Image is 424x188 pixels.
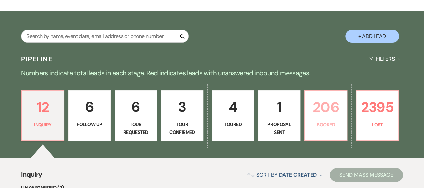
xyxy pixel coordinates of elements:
a: 206Booked [304,90,347,141]
a: 2395Lost [356,90,399,141]
p: 206 [309,96,343,118]
a: 6Tour Requested [115,90,157,141]
p: Inquiry [26,121,59,128]
button: + Add Lead [345,30,399,43]
input: Search by name, event date, email address or phone number [21,30,189,43]
button: Sort By Date Created [244,166,325,184]
a: 6Follow Up [68,90,111,141]
a: 3Tour Confirmed [161,90,203,141]
p: Booked [309,121,343,128]
p: 6 [119,96,153,118]
p: Proposal Sent [262,121,296,136]
button: Send Mass Message [330,168,403,182]
button: Filters [366,50,403,68]
p: 4 [216,96,250,118]
p: 6 [73,96,106,118]
p: Tour Confirmed [165,121,199,136]
a: 1Proposal Sent [258,90,300,141]
p: Lost [360,121,394,128]
a: 12Inquiry [21,90,64,141]
span: Date Created [279,171,317,178]
p: Toured [216,121,250,128]
p: 2395 [360,96,394,118]
a: 4Toured [212,90,254,141]
p: 12 [26,96,59,118]
p: Follow Up [73,121,106,128]
h3: Pipeline [21,54,53,64]
p: Tour Requested [119,121,153,136]
span: ↑↓ [247,171,255,178]
p: 3 [165,96,199,118]
span: Inquiry [21,169,42,184]
p: 1 [262,96,296,118]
